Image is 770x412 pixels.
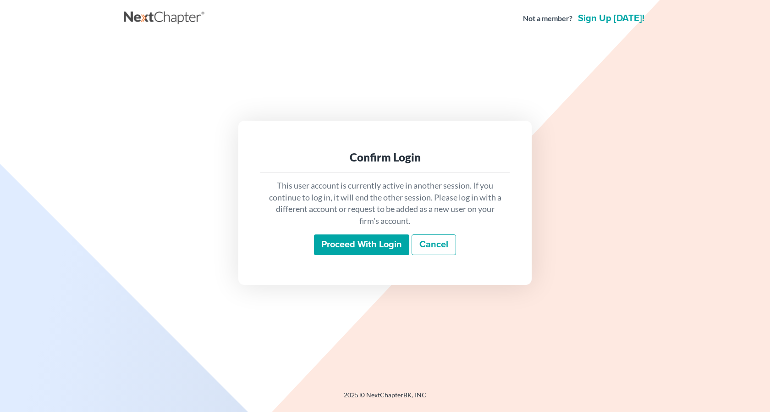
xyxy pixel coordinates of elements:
[523,13,572,24] strong: Not a member?
[412,234,456,256] a: Cancel
[268,180,502,227] p: This user account is currently active in another session. If you continue to log in, it will end ...
[314,234,409,256] input: Proceed with login
[124,390,646,407] div: 2025 © NextChapterBK, INC
[576,14,646,23] a: Sign up [DATE]!
[268,150,502,165] div: Confirm Login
